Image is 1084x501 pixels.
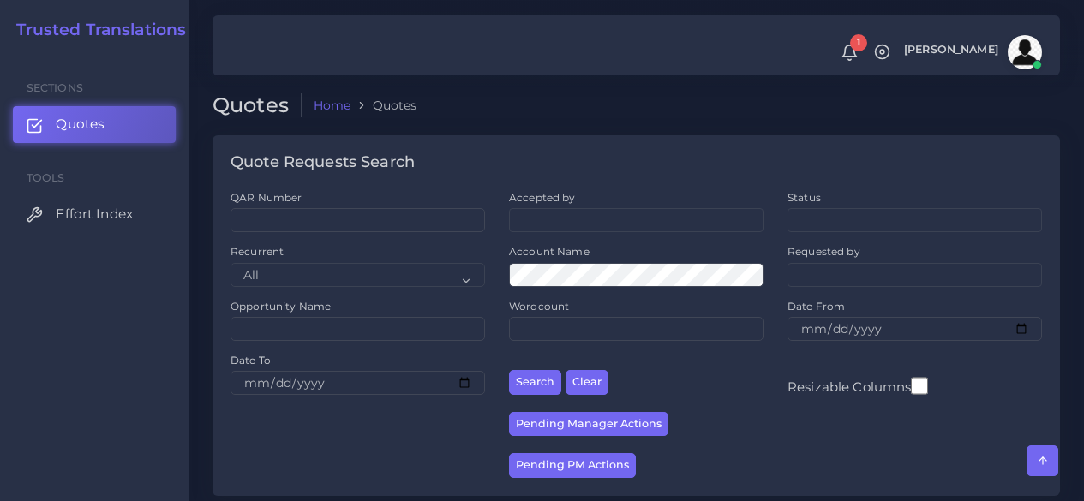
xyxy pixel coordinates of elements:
span: Effort Index [56,205,133,224]
a: [PERSON_NAME]avatar [895,35,1048,69]
span: Quotes [56,115,105,134]
a: Quotes [13,106,176,142]
span: 1 [850,34,867,51]
h4: Quote Requests Search [231,153,415,172]
span: [PERSON_NAME] [904,45,998,56]
button: Search [509,370,561,395]
label: Date To [231,353,271,367]
label: QAR Number [231,190,302,205]
label: Recurrent [231,244,284,259]
li: Quotes [350,97,416,114]
label: Wordcount [509,299,569,313]
label: Opportunity Name [231,299,331,313]
label: Date From [788,299,845,313]
span: Sections [27,81,83,94]
label: Account Name [509,244,590,259]
label: Requested by [788,244,860,259]
label: Status [788,190,821,205]
button: Pending Manager Actions [509,412,668,437]
img: avatar [1008,35,1042,69]
label: Resizable Columns [788,375,928,397]
a: Home [314,97,351,114]
button: Clear [566,370,608,395]
a: Effort Index [13,196,176,232]
a: 1 [835,44,865,62]
a: Trusted Translations [4,21,187,40]
input: Resizable Columns [911,375,928,397]
button: Pending PM Actions [509,453,636,478]
label: Accepted by [509,190,576,205]
h2: Quotes [213,93,302,118]
span: Tools [27,171,65,184]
